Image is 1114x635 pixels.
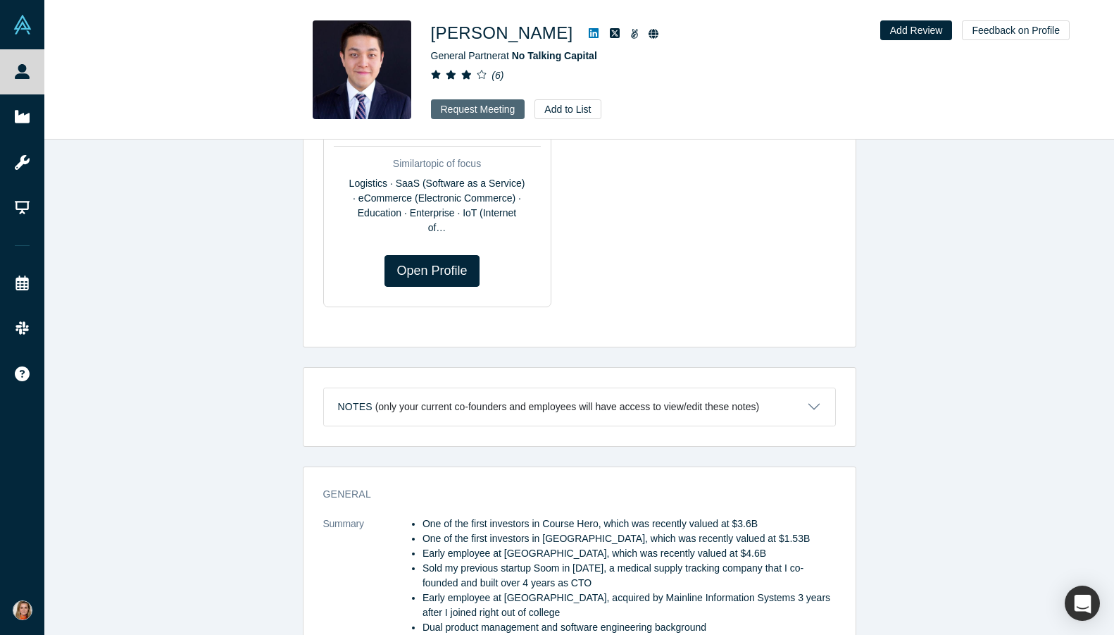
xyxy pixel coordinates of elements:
li: Early employee at [GEOGRAPHIC_DATA], which was recently valued at $4.6B [423,546,836,561]
button: Request Meeting [431,99,525,119]
h3: Notes [338,400,373,414]
button: Notes (only your current co-founders and employees will have access to view/edit these notes) [324,388,835,426]
li: One of the first investors in [GEOGRAPHIC_DATA], which was recently valued at $1.53B [423,531,836,546]
li: One of the first investors in Course Hero, which was recently valued at $3.6B [423,517,836,531]
img: Albert Ho's Profile Image [313,20,411,119]
h3: General [323,487,816,502]
p: (only your current co-founders and employees will have access to view/edit these notes) [375,401,760,413]
h1: [PERSON_NAME] [431,20,573,46]
div: Logistics · SaaS (Software as a Service) · eCommerce (Electronic Commerce) · Education · Enterpri... [334,176,541,235]
li: Early employee at [GEOGRAPHIC_DATA], acquired by Mainline Information Systems 3 years after I joi... [423,591,836,620]
i: ( 6 ) [492,70,503,81]
span: General Partner at [431,50,597,61]
button: Feedback on Profile [962,20,1070,40]
div: Similar topic of focus [334,156,541,171]
a: Open Profile [384,255,479,287]
img: Gulin Yilmaz's Account [13,600,32,620]
li: Sold my previous startup Soom in [DATE], a medical supply tracking company that I co-founded and ... [423,561,836,591]
img: Alchemist Vault Logo [13,15,32,35]
li: Dual product management and software engineering background [423,620,836,635]
a: No Talking Capital [512,50,597,61]
button: Add Review [880,20,953,40]
button: Add to List [534,99,601,119]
